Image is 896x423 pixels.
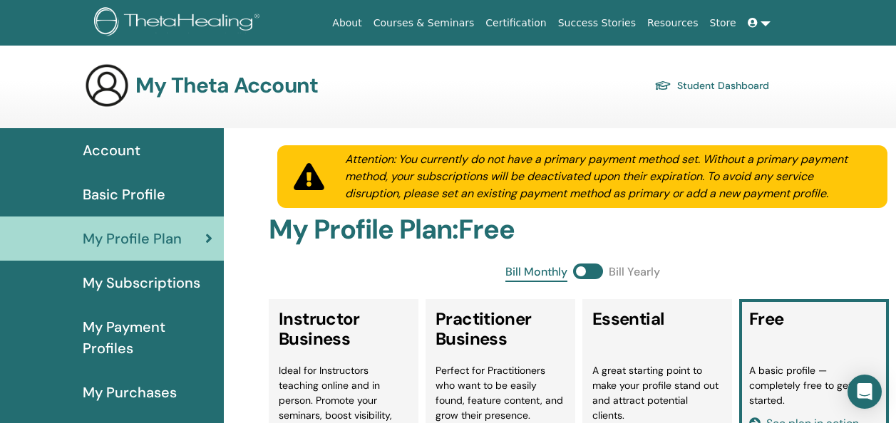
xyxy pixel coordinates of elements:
[609,263,660,282] span: Bill Yearly
[552,10,642,36] a: Success Stories
[654,75,769,95] a: Student Dashboard
[642,10,704,36] a: Resources
[83,140,140,161] span: Account
[269,214,896,246] h2: My Profile Plan : Free
[94,7,264,39] img: logo.png
[848,375,882,409] div: Open Intercom Messenger
[592,363,722,423] li: A great starting point to make your profile stand out and attract potential clients.
[83,184,165,205] span: Basic Profile
[83,272,200,293] span: My Subscriptions
[505,263,567,282] span: Bill Monthly
[368,10,480,36] a: Courses & Seminars
[749,363,879,408] li: A basic profile — completely free to get you started.
[654,80,671,92] img: graduation-cap.svg
[135,73,318,98] h3: My Theta Account
[480,10,552,36] a: Certification
[84,63,130,108] img: generic-user-icon.jpg
[83,316,212,359] span: My Payment Profiles
[326,10,367,36] a: About
[83,228,182,249] span: My Profile Plan
[83,382,177,403] span: My Purchases
[436,363,565,423] li: Perfect for Practitioners who want to be easily found, feature content, and grow their presence.
[704,10,742,36] a: Store
[328,151,887,202] div: Attention: You currently do not have a primary payment method set. Without a primary payment meth...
